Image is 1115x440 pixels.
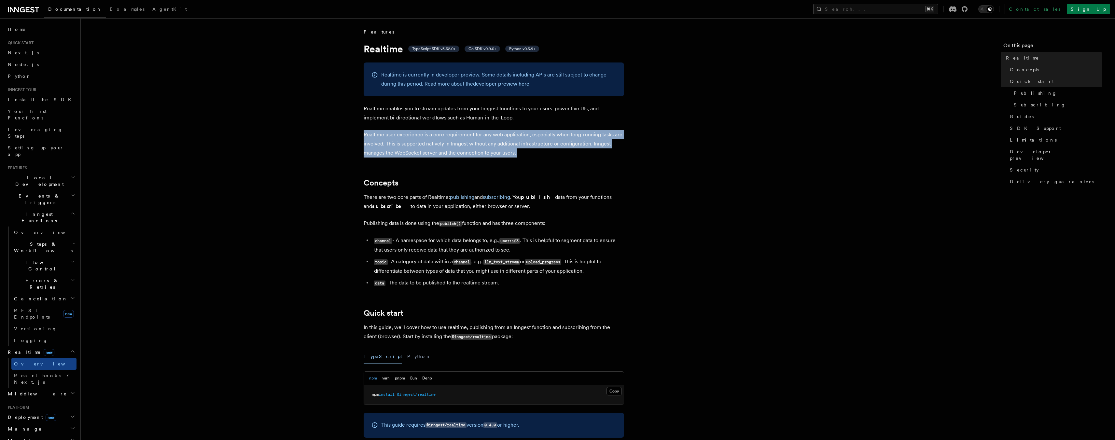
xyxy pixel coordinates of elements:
[468,46,496,51] span: Go SDK v0.9.0+
[46,414,56,421] span: new
[5,388,77,400] button: Middleware
[439,221,462,227] code: publish()
[5,193,71,206] span: Events & Triggers
[978,5,994,13] button: Toggle dark mode
[8,109,47,120] span: Your first Functions
[5,59,77,70] a: Node.js
[11,370,77,388] a: React hooks / Next.js
[1003,52,1102,64] a: Realtime
[11,259,71,272] span: Flow Control
[1010,125,1061,131] span: SDK Support
[5,414,56,420] span: Deployment
[8,97,75,102] span: Install the SDK
[364,29,394,35] span: Features
[1010,66,1039,73] span: Concepts
[5,40,34,46] span: Quick start
[483,259,520,265] code: llm_text_stream
[525,259,561,265] code: upload_progress
[1007,76,1102,87] a: Quick start
[44,2,106,18] a: Documentation
[5,172,77,190] button: Local Development
[8,50,39,55] span: Next.js
[5,423,77,435] button: Manage
[110,7,145,12] span: Examples
[5,94,77,105] a: Install the SDK
[364,309,403,318] a: Quick start
[5,105,77,124] a: Your first Functions
[14,338,48,343] span: Logging
[407,349,431,364] button: Python
[397,392,436,397] span: @inngest/realtime
[372,278,624,288] li: - The data to be published to the realtime stream.
[451,334,492,340] code: @inngest/realtime
[8,62,39,67] span: Node.js
[410,372,417,385] button: Bun
[925,6,934,12] kbd: ⌘K
[14,308,50,320] span: REST Endpoints
[5,391,67,397] span: Middleware
[1007,64,1102,76] a: Concepts
[425,422,467,428] code: @inngest/realtime
[5,346,77,358] button: Realtimenew
[372,257,624,276] li: - A category of data within a , e.g., or . This is helpful to differentiate between types of data...
[1014,90,1057,96] span: Publishing
[521,194,555,200] strong: publish
[483,194,510,200] a: subscribing
[5,174,71,187] span: Local Development
[8,127,63,139] span: Leveraging Steps
[1067,4,1110,14] a: Sign Up
[1010,178,1094,185] span: Delivery guarantees
[8,145,64,157] span: Setting up your app
[44,349,54,356] span: new
[422,372,432,385] button: Deno
[364,219,624,228] p: Publishing data is done using the function and has three components:
[364,193,624,211] p: There are two core parts of Realtime: and . You data from your functions and to data in your appl...
[63,310,74,318] span: new
[1007,134,1102,146] a: Limitations
[11,305,77,323] a: REST Endpointsnew
[1011,99,1102,111] a: Subscribing
[11,293,77,305] button: Cancellation
[11,296,68,302] span: Cancellation
[1005,4,1064,14] a: Contact sales
[364,43,624,55] h1: Realtime
[372,203,411,209] strong: subscribe
[5,47,77,59] a: Next.js
[1014,102,1066,108] span: Subscribing
[152,7,187,12] span: AgentKit
[372,236,624,254] li: - A namespace for which data belongs to, e.g., . This is helpful to segment data to ensure that u...
[14,373,72,385] span: React hooks / Next.js
[369,372,377,385] button: npm
[48,7,102,12] span: Documentation
[381,70,616,89] p: Realtime is currently in developer preview. Some details including APIs are still subject to chan...
[5,87,36,92] span: Inngest tour
[5,349,54,355] span: Realtime
[11,238,77,256] button: Steps & Workflows
[450,194,474,200] a: publishing
[5,23,77,35] a: Home
[381,420,519,430] p: This guide requires version or higher.
[499,238,520,244] code: user:123
[8,26,26,33] span: Home
[473,81,529,87] a: developer preview here
[5,426,42,432] span: Manage
[453,259,471,265] code: channel
[395,372,405,385] button: pnpm
[382,372,390,385] button: yarn
[412,46,455,51] span: TypeScript SDK v3.32.0+
[813,4,938,14] button: Search...⌘K
[11,335,77,346] a: Logging
[1010,137,1057,143] span: Limitations
[11,275,77,293] button: Errors & Retries
[5,124,77,142] a: Leveraging Steps
[148,2,191,18] a: AgentKit
[1011,87,1102,99] a: Publishing
[1010,167,1039,173] span: Security
[1007,146,1102,164] a: Developer preview
[5,142,77,160] a: Setting up your app
[5,70,77,82] a: Python
[374,281,385,286] code: data
[5,411,77,423] button: Deploymentnew
[1007,122,1102,134] a: SDK Support
[1010,113,1034,120] span: Guides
